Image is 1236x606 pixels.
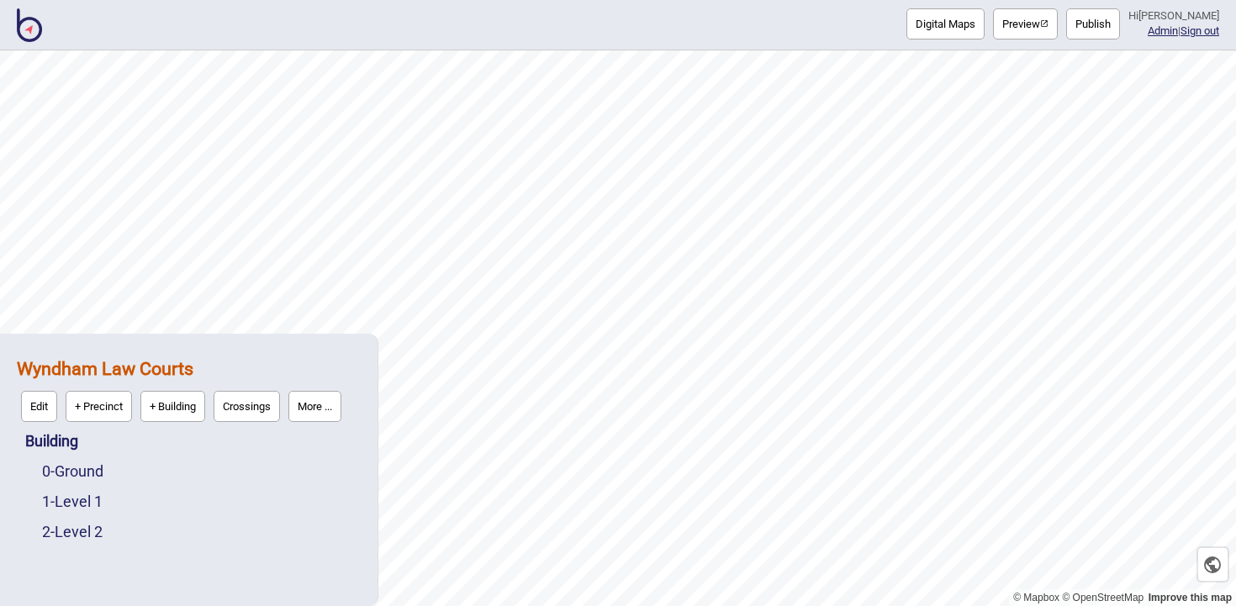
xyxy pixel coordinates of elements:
button: Publish [1066,8,1120,40]
a: 1-Level 1 [42,493,103,510]
a: Crossings [209,387,284,426]
div: Ground [42,456,361,487]
span: | [1148,24,1181,37]
a: OpenStreetMap [1062,592,1144,603]
button: Edit [21,391,57,422]
img: BindiMaps CMS [17,8,42,42]
a: 2-Level 2 [42,523,103,540]
button: Sign out [1181,24,1219,37]
img: preview [1040,19,1048,28]
div: Hi [PERSON_NAME] [1128,8,1219,24]
a: Wyndham Law Courts [17,358,193,379]
button: + Precinct [66,391,132,422]
button: More ... [288,391,341,422]
button: Preview [993,8,1058,40]
a: Map feedback [1149,592,1232,603]
a: Edit [17,387,61,426]
div: Level 2 [42,517,361,547]
a: 0-Ground [42,462,103,480]
div: Level 1 [42,487,361,517]
a: More ... [284,387,346,426]
button: Digital Maps [906,8,985,40]
a: Mapbox [1013,592,1059,603]
div: Wyndham Law Courts [17,350,361,426]
button: + Building [140,391,205,422]
a: Building [25,432,78,450]
button: Crossings [214,391,280,422]
a: Admin [1148,24,1178,37]
a: Previewpreview [993,8,1058,40]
